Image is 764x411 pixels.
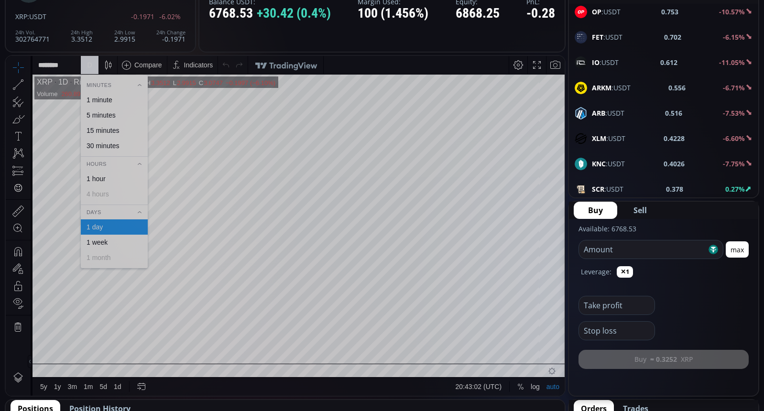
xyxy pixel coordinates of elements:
[198,23,217,31] div: 3.0747
[541,327,554,335] div: auto
[456,6,500,21] div: 6868.25
[592,159,606,168] b: KNC
[664,32,681,42] b: 0.702
[447,322,499,340] button: 20:43:02 (UTC)
[592,184,623,194] span: :USDT
[725,184,745,194] b: 0.27%
[15,30,50,35] div: 24h Vol.
[167,23,171,31] div: L
[664,159,685,169] b: 0.4026
[71,30,93,43] div: 3.3512
[665,108,682,118] b: 0.516
[81,71,113,78] div: 15 minutes
[619,202,661,219] button: Sell
[526,6,555,21] div: -0.28
[592,7,601,16] b: OP
[668,83,686,93] b: 0.556
[131,13,154,20] span: -0.1971
[81,86,113,94] div: 30 minutes
[71,30,93,35] div: 24h High
[257,6,331,21] span: +30.42 (0.4%)
[15,30,50,43] div: 302764771
[723,83,745,92] b: -6.71%
[450,327,496,335] span: 20:43:02 (UTC)
[592,159,625,169] span: :USDT
[31,34,52,42] div: Volume
[81,119,100,127] div: 1 hour
[719,58,745,67] b: -11.05%
[592,83,611,92] b: ARKM
[574,202,617,219] button: Buy
[666,184,683,194] b: 0.378
[723,134,745,143] b: -6.60%
[114,30,135,35] div: 24h Low
[81,167,97,175] div: 1 day
[81,5,86,13] div: D
[47,22,62,31] div: 1D
[723,32,745,42] b: -6.15%
[508,322,522,340] div: Toggle Percentage
[48,327,55,335] div: 1y
[592,83,631,93] span: :USDT
[145,23,164,31] div: 3.3512
[592,32,603,42] b: FET
[664,133,685,143] b: 0.4228
[220,23,270,31] div: −0.1997 (−6.10%)
[660,57,677,67] b: 0.612
[209,6,331,21] div: 6768.53
[525,327,534,335] div: log
[633,205,647,216] span: Sell
[358,6,428,21] div: 100 (1.456%)
[78,327,87,335] div: 1m
[178,5,207,13] div: Indicators
[62,327,71,335] div: 3m
[592,108,624,118] span: :USDT
[726,241,749,258] button: max
[9,128,16,137] div: 
[75,151,142,162] div: Days
[128,322,143,340] div: Go to
[592,108,605,118] b: ARB
[156,30,186,35] div: 24h Change
[81,134,103,142] div: 4 hours
[75,103,142,113] div: Hours
[114,30,135,43] div: 2.9915
[592,7,621,17] span: :USDT
[81,40,107,48] div: 1 minute
[62,22,89,31] div: Ripple
[719,7,745,16] b: -10.57%
[31,22,47,31] div: XRP
[592,184,604,194] b: SCR
[592,133,625,143] span: :USDT
[588,205,603,216] span: Buy
[27,12,46,21] span: :USDT
[34,327,42,335] div: 5y
[661,7,678,17] b: 0.753
[129,5,156,13] div: Compare
[592,134,606,143] b: XLM
[94,327,102,335] div: 5d
[108,327,116,335] div: 1d
[171,23,190,31] div: 2.9915
[81,183,102,190] div: 1 week
[592,58,600,67] b: IO
[75,24,142,34] div: Minutes
[55,34,83,42] div: 260.899M
[156,30,186,43] div: -0.1971
[592,57,619,67] span: :USDT
[617,266,633,278] button: ✕1
[723,159,745,168] b: -7.75%
[159,13,181,20] span: -6.02%
[141,23,145,31] div: H
[193,23,198,31] div: C
[723,108,745,118] b: -7.53%
[22,299,26,312] div: Hide Drawings Toolbar
[581,267,611,277] label: Leverage:
[592,32,622,42] span: :USDT
[15,12,27,21] span: XRP
[578,224,636,233] label: Available: 6768.53
[81,55,110,63] div: 5 minutes
[81,198,105,205] div: 1 month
